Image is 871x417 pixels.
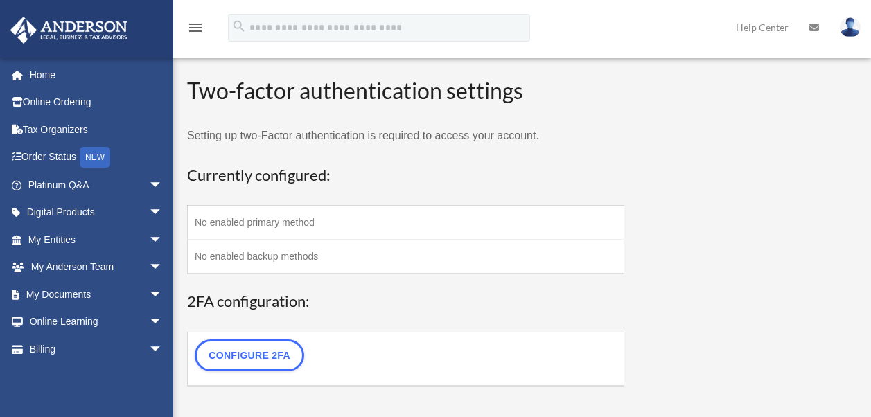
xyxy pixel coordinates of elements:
[187,76,624,107] h2: Two-factor authentication settings
[10,335,184,363] a: Billingarrow_drop_down
[187,126,624,145] p: Setting up two-Factor authentication is required to access your account.
[10,143,184,172] a: Order StatusNEW
[80,147,110,168] div: NEW
[187,19,204,36] i: menu
[231,19,247,34] i: search
[187,291,624,312] h3: 2FA configuration:
[149,171,177,199] span: arrow_drop_down
[188,240,624,274] td: No enabled backup methods
[187,24,204,36] a: menu
[10,363,184,391] a: Events Calendar
[10,116,184,143] a: Tax Organizers
[187,165,624,186] h3: Currently configured:
[840,17,861,37] img: User Pic
[10,281,184,308] a: My Documentsarrow_drop_down
[149,308,177,337] span: arrow_drop_down
[10,89,184,116] a: Online Ordering
[10,61,184,89] a: Home
[149,199,177,227] span: arrow_drop_down
[149,226,177,254] span: arrow_drop_down
[6,17,132,44] img: Anderson Advisors Platinum Portal
[149,281,177,309] span: arrow_drop_down
[149,335,177,364] span: arrow_drop_down
[10,254,184,281] a: My Anderson Teamarrow_drop_down
[10,199,184,227] a: Digital Productsarrow_drop_down
[149,254,177,282] span: arrow_drop_down
[10,308,184,336] a: Online Learningarrow_drop_down
[195,339,304,371] a: Configure 2FA
[10,171,184,199] a: Platinum Q&Aarrow_drop_down
[188,206,624,240] td: No enabled primary method
[10,226,184,254] a: My Entitiesarrow_drop_down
